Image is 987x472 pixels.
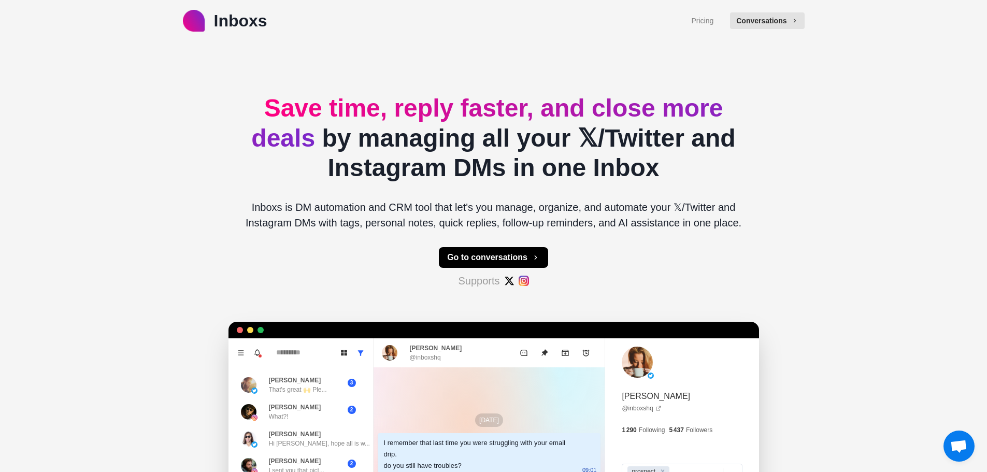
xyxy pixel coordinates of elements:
a: logoInboxs [183,8,267,33]
img: picture [622,347,653,378]
p: [PERSON_NAME] [269,456,321,466]
div: I remember that last time you were struggling with your email drip. do you still have troubles? [384,437,578,471]
img: picture [251,441,258,448]
p: [PERSON_NAME] [410,344,462,353]
p: Hi [PERSON_NAME], hope all is w... [269,439,370,448]
p: [PERSON_NAME] [622,390,690,403]
a: @inboxshq [622,404,661,413]
button: Unpin [534,342,555,363]
span: 2 [348,406,356,414]
span: 3 [348,379,356,387]
p: Followers [686,425,712,435]
p: Inboxs [214,8,267,33]
p: Inboxs is DM automation and CRM tool that let's you manage, organize, and automate your 𝕏/Twitter... [237,199,751,231]
span: 2 [348,460,356,468]
h2: by managing all your 𝕏/Twitter and Instagram DMs in one Inbox [237,93,751,183]
a: Pricing [691,16,713,26]
img: picture [241,404,256,420]
button: Add reminder [576,342,596,363]
p: 1 290 [622,425,636,435]
img: picture [241,431,256,447]
button: Show all conversations [352,345,369,361]
p: Supports [458,273,499,289]
button: Menu [233,345,249,361]
p: [PERSON_NAME] [269,430,321,439]
button: Board View [336,345,352,361]
a: Ouvrir le chat [943,431,975,462]
img: logo [183,10,205,32]
p: Following [639,425,665,435]
p: 5 437 [669,425,684,435]
p: [PERSON_NAME] [269,376,321,385]
button: Mark as unread [513,342,534,363]
img: picture [382,345,397,361]
img: picture [648,373,654,379]
button: Notifications [249,345,266,361]
img: picture [241,377,256,393]
img: picture [251,414,258,421]
p: @inboxshq [410,353,441,362]
img: # [519,276,529,286]
button: Conversations [730,12,804,29]
button: Archive [555,342,576,363]
img: picture [251,388,258,394]
span: Save time, reply faster, and close more deals [251,94,723,152]
img: # [504,276,514,286]
p: [PERSON_NAME] [269,403,321,412]
p: [DATE] [475,413,503,427]
p: What?! [269,412,289,421]
button: Go to conversations [439,247,548,268]
p: That's great 🙌 Ple... [269,385,327,394]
